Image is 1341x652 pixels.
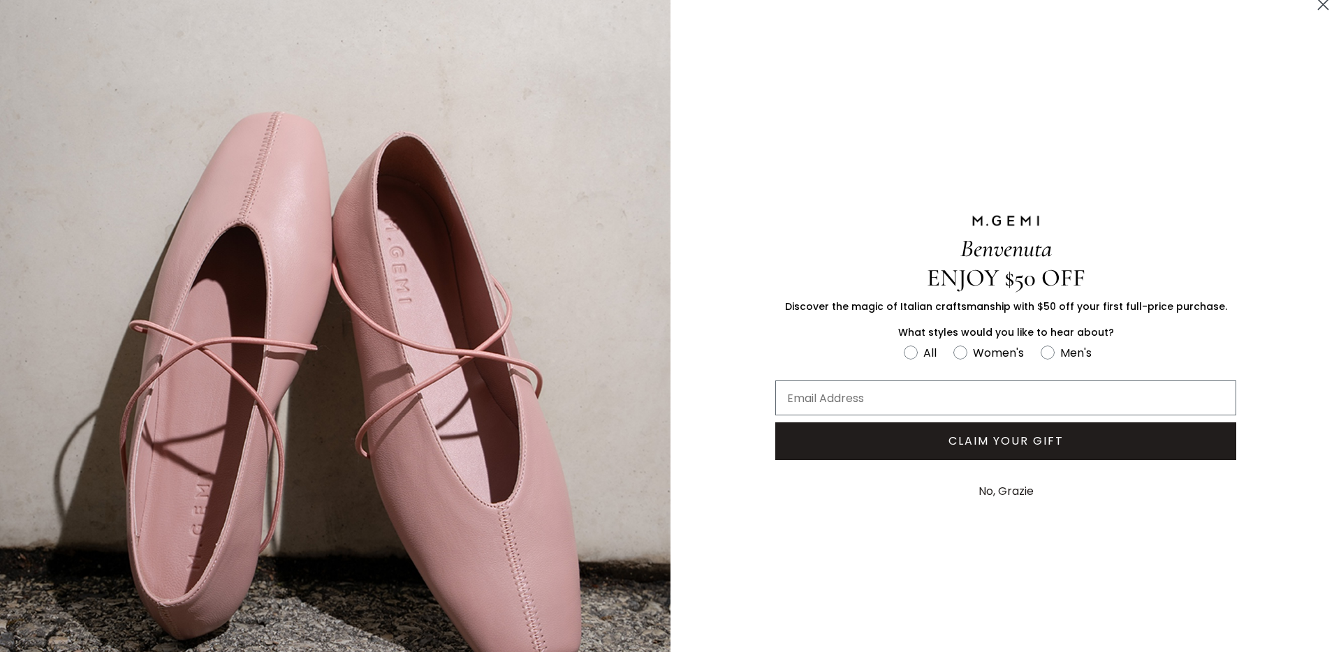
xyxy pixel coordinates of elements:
[898,325,1114,339] span: What styles would you like to hear about?
[923,344,937,362] div: All
[775,422,1236,460] button: CLAIM YOUR GIFT
[785,299,1227,313] span: Discover the magic of Italian craftsmanship with $50 off your first full-price purchase.
[775,380,1236,415] input: Email Address
[1060,344,1092,362] div: Men's
[960,234,1052,263] span: Benvenuta
[1217,390,1234,406] keeper-lock: Open Keeper Popup
[971,214,1041,227] img: M.GEMI
[972,474,1041,509] button: No, Grazie
[973,344,1024,362] div: Women's
[927,263,1085,292] span: ENJOY $50 OFF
